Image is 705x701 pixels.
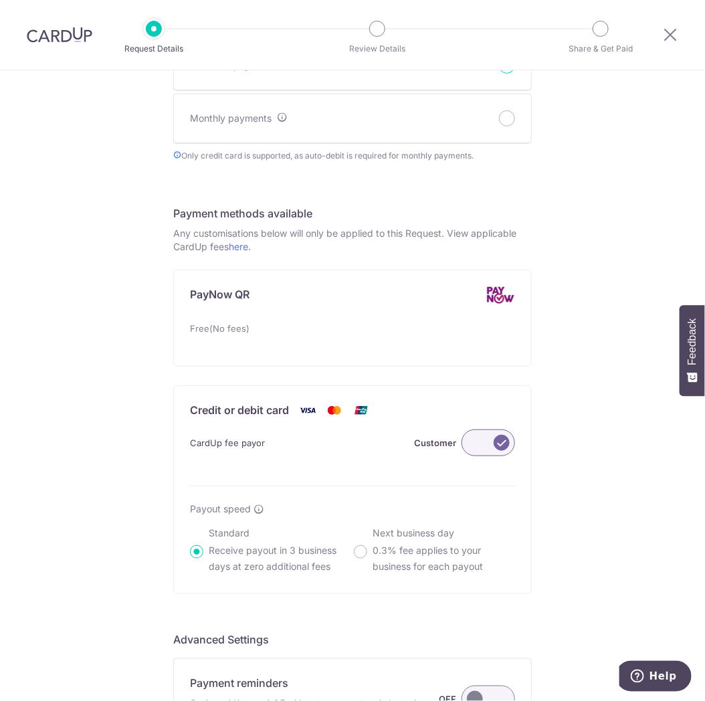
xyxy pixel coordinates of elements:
[190,286,249,304] p: PayNow QR
[190,320,249,336] span: Free(No fees)
[680,305,705,396] button: Feedback - Show survey
[229,241,248,252] a: here
[373,542,515,575] p: 0.3% fee applies to your business for each payout
[190,435,265,451] span: CardUp fee payor
[414,435,456,451] label: Customer
[190,402,289,419] p: Credit or debit card
[190,502,515,516] div: Payout speed
[190,112,272,124] span: Monthly payments
[209,542,351,575] p: Receive payout in 3 business days at zero additional fees
[373,526,515,540] p: Next business day
[348,402,375,419] img: Union Pay
[173,149,532,163] span: Only credit card is supported, as auto-debit is required for monthly payments.
[619,661,692,694] iframe: Opens a widget where you can find more information
[294,402,321,419] img: Visa
[173,205,532,221] h5: Payment methods available
[104,42,203,56] p: Request Details
[686,318,698,365] span: Feedback
[551,42,650,56] p: Share & Get Paid
[321,402,348,419] img: Mastercard
[190,675,288,691] p: Payment reminders
[486,286,515,304] img: PayNow
[328,42,427,56] p: Review Details
[27,27,92,43] img: CardUp
[173,227,532,254] p: Any customisations below will only be applied to this Request. View applicable CardUp fees .
[209,526,351,540] p: Standard
[173,633,269,646] span: translation missing: en.company.payment_requests.form.header.labels.advanced_settings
